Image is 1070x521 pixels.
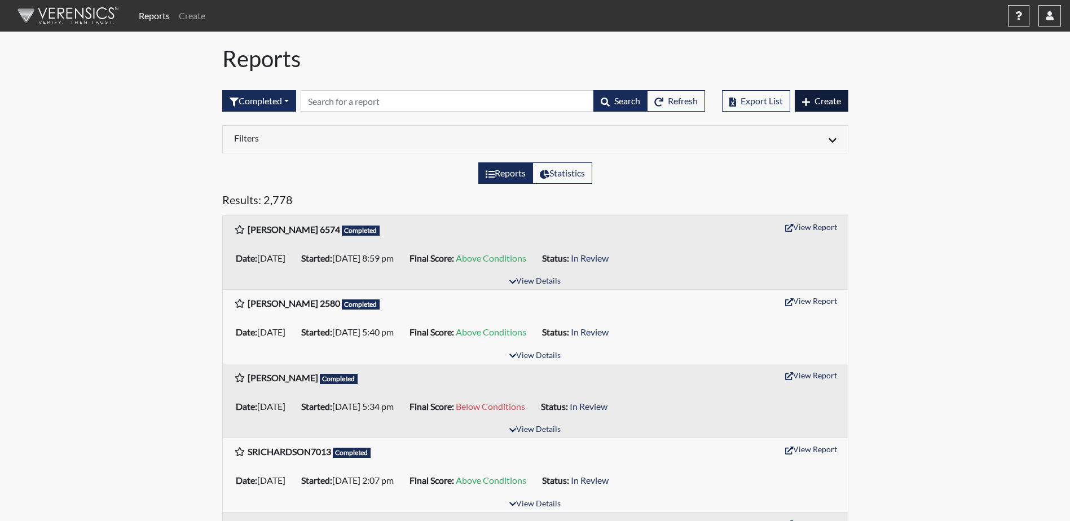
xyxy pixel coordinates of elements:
[504,422,566,438] button: View Details
[668,95,698,106] span: Refresh
[795,90,848,112] button: Create
[222,45,848,72] h1: Reports
[222,90,296,112] button: Completed
[409,326,454,337] b: Final Score:
[456,475,526,485] span: Above Conditions
[741,95,783,106] span: Export List
[231,249,297,267] li: [DATE]
[780,292,842,310] button: View Report
[248,224,340,235] b: [PERSON_NAME] 6574
[456,401,525,412] span: Below Conditions
[297,249,405,267] li: [DATE] 8:59 pm
[409,475,454,485] b: Final Score:
[409,253,454,263] b: Final Score:
[504,497,566,512] button: View Details
[542,475,569,485] b: Status:
[409,401,454,412] b: Final Score:
[571,475,609,485] span: In Review
[478,162,533,184] label: View the list of reports
[456,326,526,337] span: Above Conditions
[570,401,607,412] span: In Review
[532,162,592,184] label: View statistics about completed interviews
[297,323,405,341] li: [DATE] 5:40 pm
[231,323,297,341] li: [DATE]
[222,90,296,112] div: Filter by interview status
[301,475,332,485] b: Started:
[236,401,257,412] b: Date:
[780,440,842,458] button: View Report
[504,274,566,289] button: View Details
[814,95,841,106] span: Create
[297,398,405,416] li: [DATE] 5:34 pm
[297,471,405,489] li: [DATE] 2:07 pm
[320,374,358,384] span: Completed
[456,253,526,263] span: Above Conditions
[333,448,371,458] span: Completed
[722,90,790,112] button: Export List
[593,90,648,112] button: Search
[647,90,705,112] button: Refresh
[571,326,609,337] span: In Review
[226,133,845,146] div: Click to expand/collapse filters
[236,253,257,263] b: Date:
[342,299,380,310] span: Completed
[542,326,569,337] b: Status:
[231,471,297,489] li: [DATE]
[231,398,297,416] li: [DATE]
[248,446,331,457] b: SRICHARDSON7013
[234,133,527,143] h6: Filters
[571,253,609,263] span: In Review
[301,253,332,263] b: Started:
[301,401,332,412] b: Started:
[780,218,842,236] button: View Report
[134,5,174,27] a: Reports
[504,348,566,364] button: View Details
[301,90,594,112] input: Search by Registration ID, Interview Number, or Investigation Name.
[342,226,380,236] span: Completed
[301,326,332,337] b: Started:
[248,298,340,308] b: [PERSON_NAME] 2580
[174,5,210,27] a: Create
[542,253,569,263] b: Status:
[248,372,318,383] b: [PERSON_NAME]
[236,326,257,337] b: Date:
[780,367,842,384] button: View Report
[222,193,848,211] h5: Results: 2,778
[614,95,640,106] span: Search
[541,401,568,412] b: Status:
[236,475,257,485] b: Date:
